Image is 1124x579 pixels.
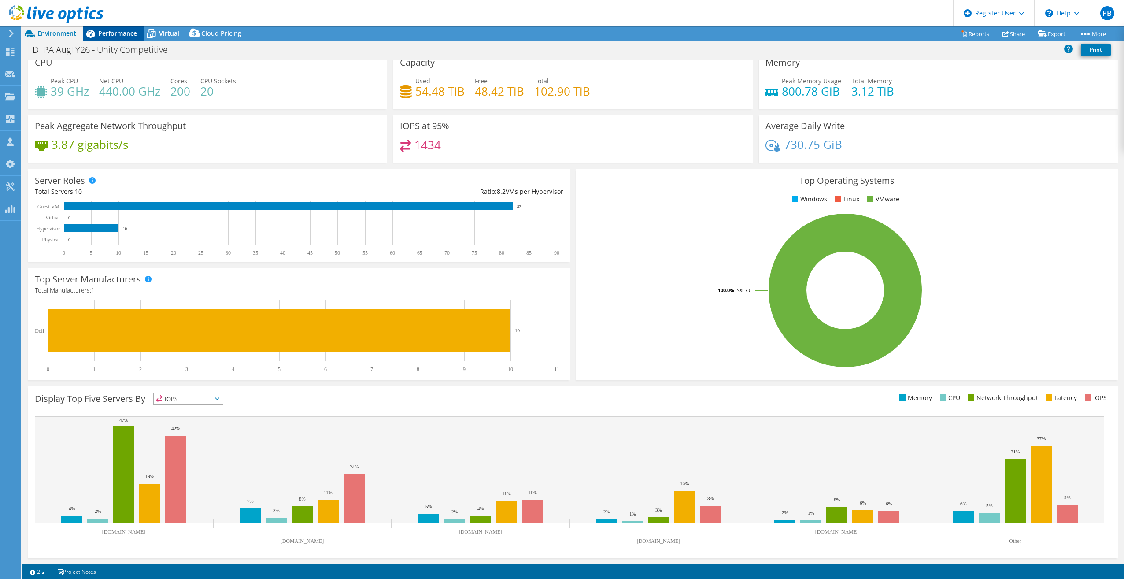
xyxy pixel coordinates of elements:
[198,250,203,256] text: 25
[116,250,121,256] text: 10
[629,511,636,516] text: 1%
[475,86,524,96] h4: 48.42 TiB
[534,77,549,85] span: Total
[52,140,128,149] h4: 3.87 gigabits/s
[51,566,102,577] a: Project Notes
[29,45,181,55] h1: DTPA AugFY26 - Unity Competitive
[472,250,477,256] text: 75
[280,250,285,256] text: 40
[790,194,827,204] li: Windows
[459,529,503,535] text: [DOMAIN_NAME]
[63,250,65,256] text: 0
[655,507,662,512] text: 3%
[247,498,254,504] text: 7%
[324,490,333,495] text: 11%
[1011,449,1020,454] text: 31%
[444,250,450,256] text: 70
[90,250,92,256] text: 5
[451,509,458,514] text: 2%
[938,393,960,403] li: CPU
[477,506,484,511] text: 4%
[414,140,441,150] h4: 1434
[123,226,127,231] text: 10
[897,393,932,403] li: Memory
[51,77,78,85] span: Peak CPU
[637,538,680,544] text: [DOMAIN_NAME]
[400,121,449,131] h3: IOPS at 95%
[834,497,840,502] text: 8%
[35,286,563,295] h4: Total Manufacturers:
[95,508,101,514] text: 2%
[502,491,511,496] text: 11%
[281,538,324,544] text: [DOMAIN_NAME]
[851,77,892,85] span: Total Memory
[583,176,1111,186] h3: Top Operating Systems
[1037,436,1046,441] text: 37%
[603,509,610,514] text: 2%
[517,204,521,209] text: 82
[534,86,590,96] h4: 102.90 TiB
[350,464,359,469] text: 24%
[35,121,186,131] h3: Peak Aggregate Network Throughput
[417,250,422,256] text: 65
[707,496,714,501] text: 8%
[35,275,141,284] h3: Top Server Manufacturers
[499,250,504,256] text: 80
[954,27,996,41] a: Reports
[51,86,89,96] h4: 39 GHz
[299,496,306,501] text: 8%
[226,250,231,256] text: 30
[185,366,188,372] text: 3
[99,86,160,96] h4: 440.00 GHz
[68,215,70,220] text: 0
[37,204,59,210] text: Guest VM
[171,426,180,431] text: 42%
[102,529,146,535] text: [DOMAIN_NAME]
[93,366,96,372] text: 1
[232,366,234,372] text: 4
[154,393,223,404] span: IOPS
[1083,393,1107,403] li: IOPS
[99,77,123,85] span: Net CPU
[886,501,892,506] text: 6%
[784,140,842,149] h4: 730.75 GiB
[860,500,866,505] text: 6%
[390,250,395,256] text: 60
[35,176,85,186] h3: Server Roles
[69,506,75,511] text: 4%
[1032,27,1072,41] a: Export
[75,187,82,196] span: 10
[370,366,373,372] text: 7
[734,287,751,293] tspan: ESXi 7.0
[415,86,465,96] h4: 54.48 TiB
[1100,6,1114,20] span: PB
[37,29,76,37] span: Environment
[143,250,148,256] text: 15
[307,250,313,256] text: 45
[278,366,281,372] text: 5
[986,503,993,508] text: 5%
[98,29,137,37] span: Performance
[815,529,859,535] text: [DOMAIN_NAME]
[851,86,894,96] h4: 3.12 TiB
[966,393,1038,403] li: Network Throughput
[1064,495,1071,500] text: 9%
[680,481,689,486] text: 16%
[417,366,419,372] text: 8
[35,328,44,334] text: Dell
[273,508,280,513] text: 3%
[765,121,845,131] h3: Average Daily Write
[782,86,841,96] h4: 800.78 GiB
[765,58,800,67] h3: Memory
[170,77,187,85] span: Cores
[201,29,241,37] span: Cloud Pricing
[782,510,788,515] text: 2%
[497,187,506,196] span: 8.2
[35,58,52,67] h3: CPU
[782,77,841,85] span: Peak Memory Usage
[425,504,432,509] text: 5%
[1009,538,1021,544] text: Other
[45,215,60,221] text: Virtual
[1045,9,1053,17] svg: \n
[159,29,179,37] span: Virtual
